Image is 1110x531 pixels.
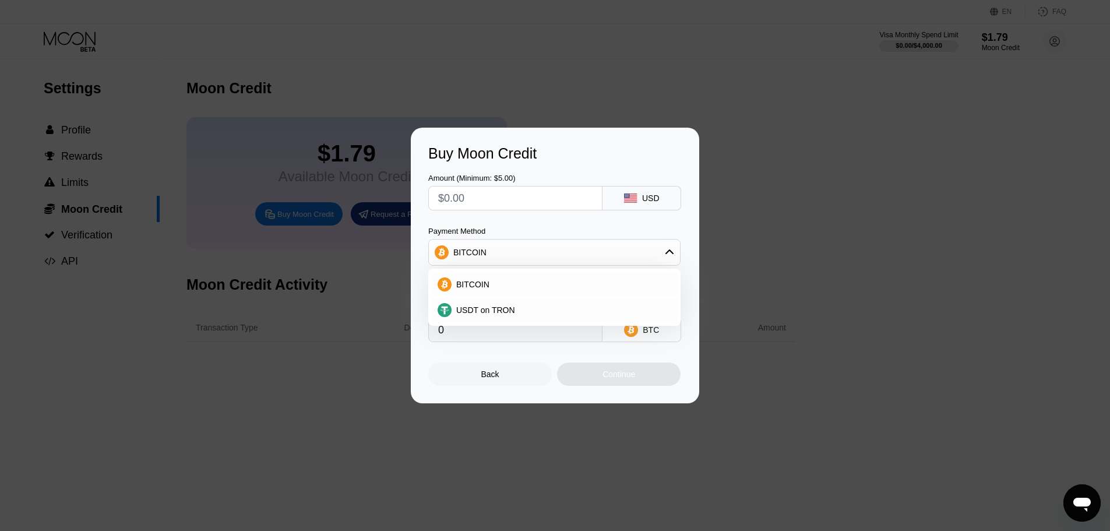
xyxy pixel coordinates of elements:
[456,305,515,315] span: USDT on TRON
[428,174,602,182] div: Amount (Minimum: $5.00)
[429,241,680,264] div: BITCOIN
[432,298,677,322] div: USDT on TRON
[481,370,499,379] div: Back
[428,145,682,162] div: Buy Moon Credit
[453,248,487,257] div: BITCOIN
[428,227,681,235] div: Payment Method
[643,325,659,335] div: BTC
[642,194,660,203] div: USD
[428,363,552,386] div: Back
[438,187,593,210] input: $0.00
[432,273,677,296] div: BITCOIN
[1063,484,1101,522] iframe: Dugme za pokretanje prozora za razmenu poruka
[456,280,489,289] span: BITCOIN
